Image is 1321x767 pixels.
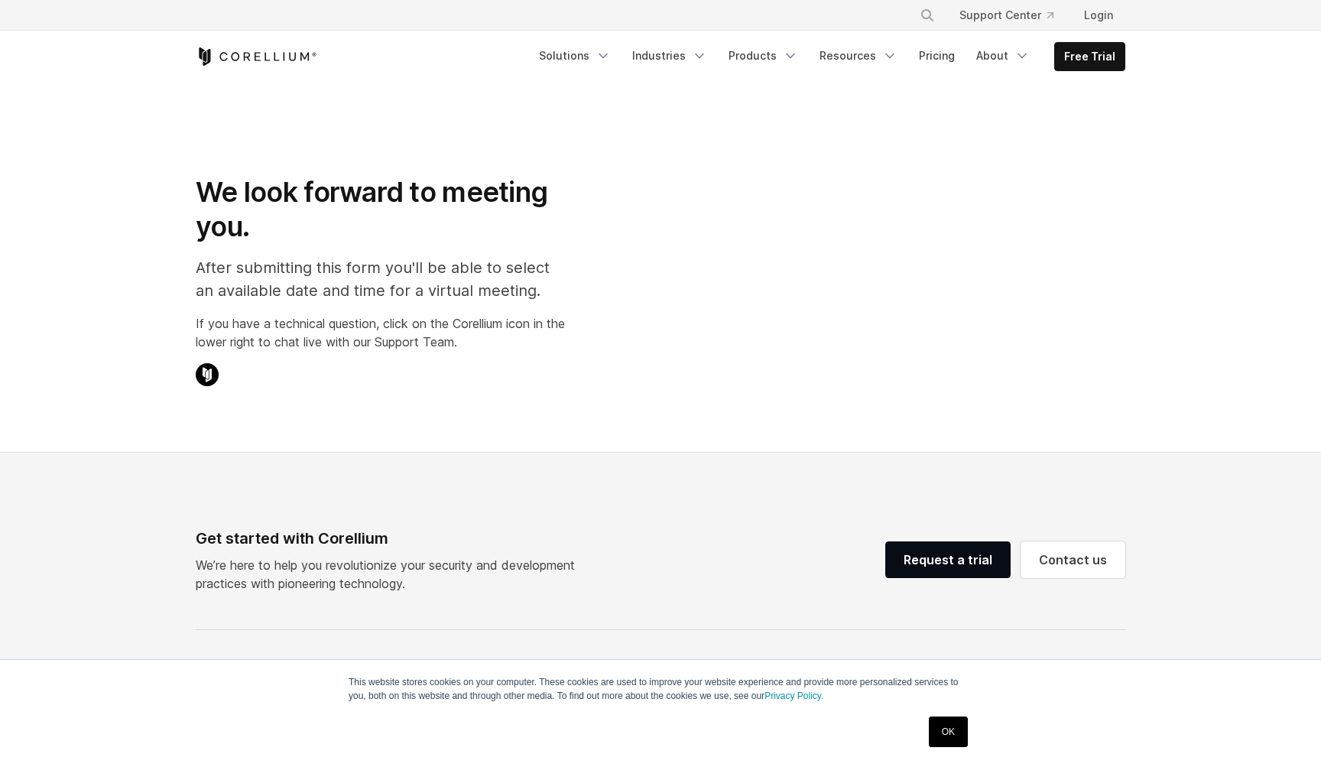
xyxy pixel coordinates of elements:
[196,175,565,244] h1: We look forward to meeting you.
[719,42,807,70] a: Products
[967,42,1039,70] a: About
[196,47,317,66] a: Corellium Home
[1021,541,1125,578] a: Contact us
[1072,2,1125,29] a: Login
[196,556,587,593] p: We’re here to help you revolutionize your security and development practices with pioneering tech...
[623,42,716,70] a: Industries
[349,675,972,703] p: This website stores cookies on your computer. These cookies are used to improve your website expe...
[885,541,1011,578] a: Request a trial
[914,2,941,29] button: Search
[530,42,620,70] a: Solutions
[196,256,565,302] p: After submitting this form you'll be able to select an available date and time for a virtual meet...
[1055,43,1125,70] a: Free Trial
[947,2,1066,29] a: Support Center
[196,363,219,386] img: Corellium Chat Icon
[530,42,1125,71] div: Navigation Menu
[196,527,587,550] div: Get started with Corellium
[929,717,968,747] a: OK
[810,42,907,70] a: Resources
[910,42,964,70] a: Pricing
[901,2,1125,29] div: Navigation Menu
[764,691,823,701] a: Privacy Policy.
[196,314,565,351] p: If you have a technical question, click on the Corellium icon in the lower right to chat live wit...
